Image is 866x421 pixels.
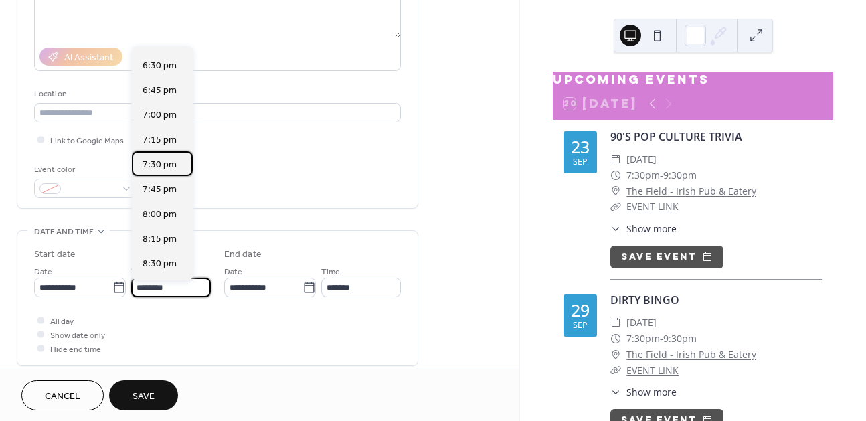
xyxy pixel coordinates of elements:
[143,257,177,271] span: 8:30 pm
[224,265,242,279] span: Date
[610,331,621,347] div: ​
[50,329,105,343] span: Show date only
[143,133,177,147] span: 7:15 pm
[610,167,621,183] div: ​
[34,265,52,279] span: Date
[663,331,697,347] span: 9:30pm
[610,385,621,399] div: ​
[626,331,660,347] span: 7:30pm
[50,315,74,329] span: All day
[34,87,398,101] div: Location
[143,183,177,197] span: 7:45 pm
[610,246,723,268] button: Save event
[21,380,104,410] button: Cancel
[610,222,621,236] div: ​
[143,59,177,73] span: 6:30 pm
[626,183,756,199] a: The Field - Irish Pub & Eatery
[45,390,80,404] span: Cancel
[626,364,679,377] a: EVENT LINK
[553,72,833,88] div: Upcoming events
[573,321,588,330] div: Sep
[109,380,178,410] button: Save
[610,385,677,399] button: ​Show more
[626,200,679,213] a: EVENT LINK
[610,222,677,236] button: ​Show more
[34,248,76,262] div: Start date
[626,347,756,363] a: The Field - Irish Pub & Eatery
[131,265,150,279] span: Time
[573,158,588,167] div: Sep
[626,315,657,331] span: [DATE]
[610,151,621,167] div: ​
[610,347,621,363] div: ​
[34,225,94,239] span: Date and time
[626,222,677,236] span: Show more
[224,248,262,262] div: End date
[571,302,590,319] div: 29
[610,315,621,331] div: ​
[143,84,177,98] span: 6:45 pm
[143,232,177,246] span: 8:15 pm
[50,134,124,148] span: Link to Google Maps
[133,390,155,404] span: Save
[610,292,679,307] a: DIRTY BINGO
[143,207,177,222] span: 8:00 pm
[143,158,177,172] span: 7:30 pm
[663,167,697,183] span: 9:30pm
[626,167,660,183] span: 7:30pm
[34,163,135,177] div: Event color
[610,129,742,144] a: 90'S POP CULTURE TRIVIA
[50,343,101,357] span: Hide end time
[143,108,177,122] span: 7:00 pm
[321,265,340,279] span: Time
[610,183,621,199] div: ​
[626,151,657,167] span: [DATE]
[660,331,663,347] span: -
[571,139,590,155] div: 23
[610,363,621,379] div: ​
[660,167,663,183] span: -
[610,199,621,215] div: ​
[626,385,677,399] span: Show more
